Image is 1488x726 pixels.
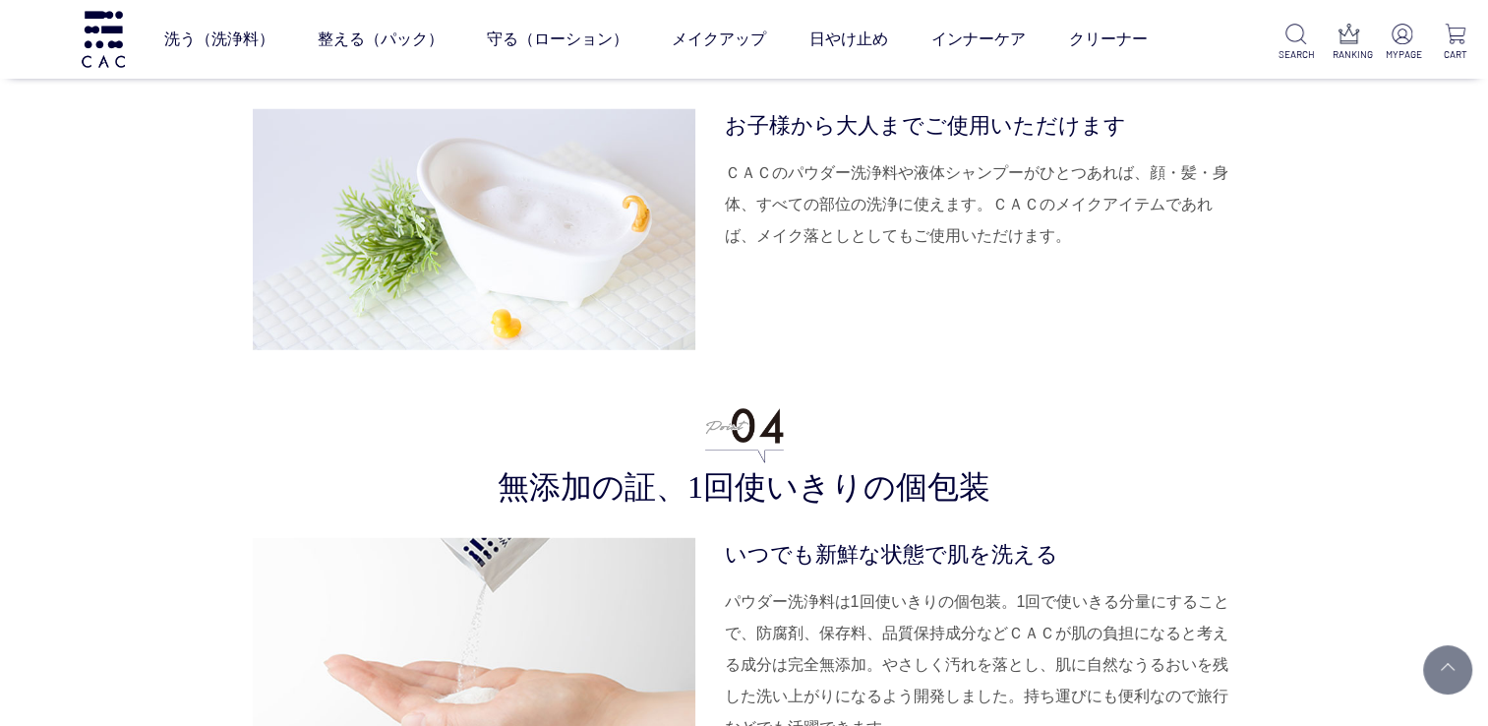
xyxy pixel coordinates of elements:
[1332,24,1366,62] a: RANKING
[1385,24,1419,62] a: MYPAGE
[1068,12,1147,67] a: クリーナー
[725,538,1236,571] dt: いつでも新鮮な状態で肌を洗える
[79,11,128,67] img: logo
[1385,47,1419,62] p: MYPAGE
[725,109,1236,142] dt: お子様から大人までご使用いただけます
[317,12,443,67] a: 整える（パック）
[1438,24,1472,62] a: CART
[1438,47,1472,62] p: CART
[163,12,273,67] a: 洗う（洗浄料）
[725,157,1236,252] dd: ＣＡＣのパウダー洗浄料や液体シャンプーがひとつあれば、顔・髪・身体、すべての部位の洗浄に使えます。ＣＡＣのメイクアイテムであれば、メイク落としとしてもご使用いただけます。
[1332,47,1366,62] p: RANKING
[808,12,887,67] a: 日やけ止め
[253,407,1236,509] h3: 無添加の証、1回使いきりの個包装
[1279,24,1313,62] a: SEARCH
[671,12,765,67] a: メイクアップ
[1279,47,1313,62] p: SEARCH
[930,12,1025,67] a: インナーケア
[486,12,627,67] a: 守る（ローション）
[253,109,695,350] img: 全身洗えるのでお風呂にも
